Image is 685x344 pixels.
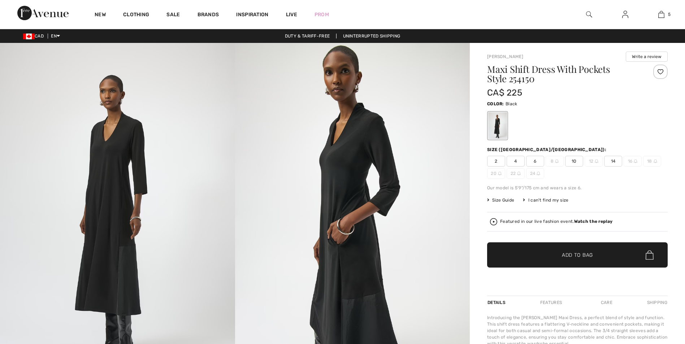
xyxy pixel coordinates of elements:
span: Black [506,101,517,106]
span: CA$ 225 [487,88,522,98]
img: My Info [622,10,628,19]
button: Write a review [626,52,668,62]
div: Featured in our live fashion event. [500,219,612,224]
div: Size ([GEOGRAPHIC_DATA]/[GEOGRAPHIC_DATA]): [487,146,608,153]
span: 22 [507,168,525,179]
img: ring-m.svg [498,172,502,175]
a: 5 [643,10,679,19]
img: Watch the replay [490,218,497,225]
button: Add to Bag [487,242,668,268]
span: Inspiration [236,12,268,19]
a: Live [286,11,297,18]
a: [PERSON_NAME] [487,54,523,59]
span: 10 [565,156,583,167]
img: 1ère Avenue [17,6,69,20]
div: I can't find my size [523,197,568,203]
a: Brands [198,12,219,19]
img: ring-m.svg [654,159,657,163]
div: Features [534,296,568,309]
strong: Watch the replay [574,219,613,224]
span: 16 [624,156,642,167]
img: Canadian Dollar [23,34,35,39]
img: My Bag [658,10,664,19]
span: 8 [546,156,564,167]
a: Sign In [616,10,634,19]
span: 12 [585,156,603,167]
a: Sale [166,12,180,19]
h1: Maxi Shift Dress With Pockets Style 254150 [487,65,638,83]
img: ring-m.svg [634,159,637,163]
span: 20 [487,168,505,179]
span: Color: [487,101,504,106]
span: EN [51,34,60,39]
div: Black [488,112,507,139]
div: Care [595,296,619,309]
span: 6 [526,156,544,167]
a: Clothing [123,12,149,19]
span: CAD [23,34,47,39]
span: 5 [668,11,671,18]
div: Our model is 5'9"/175 cm and wears a size 6. [487,185,668,191]
span: Size Guide [487,197,514,203]
div: Details [487,296,507,309]
span: 4 [507,156,525,167]
a: Prom [315,11,329,18]
img: search the website [586,10,592,19]
span: 18 [643,156,661,167]
span: Add to Bag [562,251,593,259]
img: ring-m.svg [517,172,521,175]
span: 14 [604,156,622,167]
img: Bag.svg [646,250,654,260]
img: ring-m.svg [537,172,540,175]
a: New [95,12,106,19]
span: 2 [487,156,505,167]
img: ring-m.svg [555,159,559,163]
span: 24 [526,168,544,179]
img: ring-m.svg [595,159,598,163]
